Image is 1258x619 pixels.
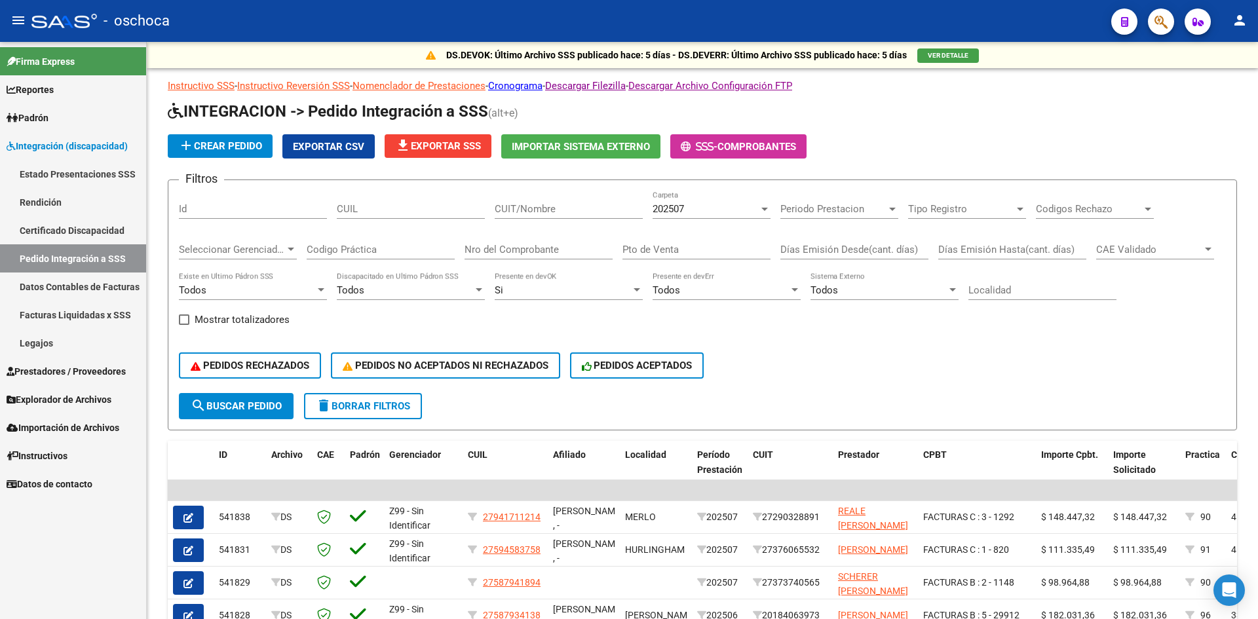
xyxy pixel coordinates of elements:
span: Período Prestación [697,449,742,475]
span: Mostrar totalizadores [195,312,290,328]
div: 27376065532 [753,542,828,557]
span: CUIL [468,449,487,460]
datatable-header-cell: Importe Solicitado [1108,441,1180,498]
datatable-header-cell: Gerenciador [384,441,463,498]
span: Tipo Registro [908,203,1014,215]
button: Buscar Pedido [179,393,294,419]
span: [PERSON_NAME] , - [553,506,623,531]
div: DS [271,510,307,525]
span: Reportes [7,83,54,97]
span: Codigos Rechazo [1036,203,1142,215]
span: - oschoca [104,7,170,35]
div: DS [271,542,307,557]
p: DS.DEVOK: Último Archivo SSS publicado hace: 5 días - DS.DEVERR: Último Archivo SSS publicado hac... [446,48,907,62]
span: Z99 - Sin Identificar [389,506,430,531]
span: PEDIDOS ACEPTADOS [582,360,693,371]
span: Borrar Filtros [316,400,410,412]
mat-icon: person [1232,12,1248,28]
span: 202507 [653,203,684,215]
span: CPBT [923,449,947,460]
span: Z99 - Sin Identificar [389,538,430,564]
span: Gerenciador [389,449,441,460]
span: CUIT [753,449,773,460]
button: Exportar CSV [282,134,375,159]
div: 27373740565 [753,575,828,590]
span: CAE Validado [1096,244,1202,255]
span: Buscar Pedido [191,400,282,412]
div: 202507 [697,575,742,590]
button: -Comprobantes [670,134,807,159]
div: FACTURAS C : 1 - 820 [923,542,1031,557]
span: CAE [317,449,334,460]
a: Nomenclador de Prestaciones [353,80,486,92]
span: 90 [1200,512,1211,522]
span: $ 98.964,88 [1041,577,1090,588]
span: 27594583758 [483,544,541,555]
div: Open Intercom Messenger [1213,574,1245,606]
datatable-header-cell: CUIL [463,441,548,498]
datatable-header-cell: CPBT [918,441,1036,498]
span: - [681,141,717,153]
p: - - - - - [168,79,1237,93]
span: Padrón [7,111,48,125]
mat-icon: file_download [395,138,411,153]
span: Importación de Archivos [7,421,119,435]
a: Instructivo Reversión SSS [237,80,350,92]
span: Prestadores / Proveedores [7,364,126,379]
button: Borrar Filtros [304,393,422,419]
div: 27290328891 [753,510,828,525]
a: Cronograma [488,80,543,92]
span: Periodo Prestacion [780,203,886,215]
div: 541829 [219,575,261,590]
span: Datos de contacto [7,477,92,491]
span: Todos [810,284,838,296]
span: 4 [1231,544,1236,555]
datatable-header-cell: Localidad [620,441,692,498]
span: (alt+e) [488,107,518,119]
span: Archivo [271,449,303,460]
span: Importe Cpbt. [1041,449,1098,460]
span: Instructivos [7,449,67,463]
datatable-header-cell: Importe Cpbt. [1036,441,1108,498]
span: MERLO [625,512,656,522]
button: PEDIDOS NO ACEPTADOS NI RECHAZADOS [331,352,560,379]
div: DS [271,575,307,590]
datatable-header-cell: Afiliado [548,441,620,498]
a: Instructivo SSS [168,80,235,92]
span: Comprobantes [717,141,796,153]
span: SCHERER [PERSON_NAME] [838,571,908,597]
span: 27941711214 [483,512,541,522]
div: 541831 [219,542,261,557]
mat-icon: add [178,138,194,153]
datatable-header-cell: Prestador [833,441,918,498]
span: $ 111.335,49 [1041,544,1095,555]
span: Explorador de Archivos [7,392,111,407]
datatable-header-cell: Período Prestación [692,441,748,498]
datatable-header-cell: Archivo [266,441,312,498]
span: PEDIDOS NO ACEPTADOS NI RECHAZADOS [343,360,548,371]
h3: Filtros [179,170,224,188]
span: [PERSON_NAME] [838,544,908,555]
span: PEDIDOS RECHAZADOS [191,360,309,371]
span: Padrón [350,449,380,460]
button: Importar Sistema Externo [501,134,660,159]
div: FACTURAS C : 3 - 1292 [923,510,1031,525]
span: Seleccionar Gerenciador [179,244,285,255]
datatable-header-cell: CAE [312,441,345,498]
span: Importar Sistema Externo [512,141,650,153]
span: Crear Pedido [178,140,262,152]
span: VER DETALLE [928,52,968,59]
span: 91 [1200,544,1211,555]
mat-icon: delete [316,398,332,413]
span: 90 [1200,577,1211,588]
datatable-header-cell: ID [214,441,266,498]
button: Exportar SSS [385,134,491,158]
div: 202507 [697,542,742,557]
span: Todos [179,284,206,296]
span: Exportar SSS [395,140,481,152]
a: Descargar Archivo Configuración FTP [628,80,792,92]
a: Descargar Filezilla [545,80,626,92]
span: INTEGRACION -> Pedido Integración a SSS [168,102,488,121]
span: 27587941894 [483,577,541,588]
button: VER DETALLE [917,48,979,63]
